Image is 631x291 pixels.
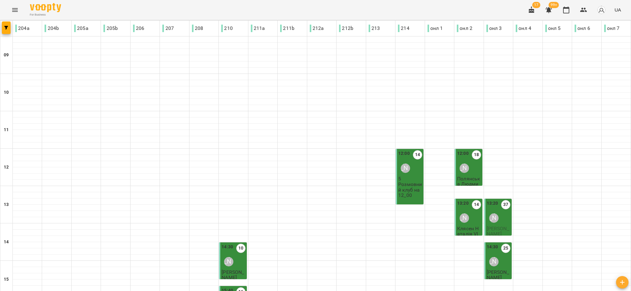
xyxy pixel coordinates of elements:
span: Полянська Людмила [457,176,480,193]
h6: 11 [4,126,9,133]
h6: 13 [4,201,9,208]
label: 14 [413,150,422,160]
p: онл 7 [604,25,620,32]
div: Sophie [489,213,499,223]
span: [PERSON_NAME] [487,226,509,237]
span: UA [614,7,621,13]
label: 25 [501,244,510,253]
p: 205b [103,25,118,32]
p: 204а [15,25,30,32]
span: Клясен Наталія VIP [457,226,479,242]
p: онл 3 [486,25,502,32]
label: 18 [472,150,481,160]
p: онл 2 [457,25,472,32]
p: 212b [339,25,353,32]
div: Олександра Трегуб [460,213,469,223]
label: 37 [501,200,510,209]
p: 208 [192,25,203,32]
button: Створити урок [616,276,629,289]
span: 99+ [549,2,559,8]
button: UA [612,4,624,16]
span: [PERSON_NAME] [222,269,244,280]
img: avatar_s.png [597,6,606,14]
p: 211a [251,25,265,32]
p: 211b [280,25,294,32]
span: 17 [532,2,540,8]
div: Юля Миколюк [401,164,410,173]
h6: 09 [4,52,9,59]
label: 13:20 [457,200,469,207]
p: онл 6 [575,25,590,32]
p: 213 [369,25,380,32]
p: 212a [310,25,324,32]
p: 210 [221,25,233,32]
p: онл 4 [516,25,531,32]
label: 12:00 [398,150,410,157]
button: Menu [7,2,22,17]
p: Розмовний клуб на 12_00 [398,182,422,198]
p: 5 [398,176,422,181]
p: 214 [398,25,409,32]
label: 13:20 [487,200,498,207]
p: 206 [133,25,145,32]
p: 205a [74,25,88,32]
img: Voopty Logo [30,3,61,12]
label: 14:30 [222,244,233,250]
div: Олександра Трегуб [224,257,233,266]
h6: 14 [4,239,9,246]
p: 204b [45,25,59,32]
label: 10 [236,244,246,253]
h6: 10 [4,89,9,96]
p: 207 [162,25,174,32]
h6: 15 [4,276,9,283]
label: 12:00 [457,150,469,157]
div: Sophie [489,257,499,266]
h6: 12 [4,164,9,171]
p: онл 5 [545,25,561,32]
div: Олександра Трегуб [460,164,469,173]
label: 14 [472,200,481,209]
p: онл 1 [428,25,443,32]
label: 14:30 [487,244,498,250]
span: [PERSON_NAME] [487,269,509,280]
span: For Business [30,13,61,17]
